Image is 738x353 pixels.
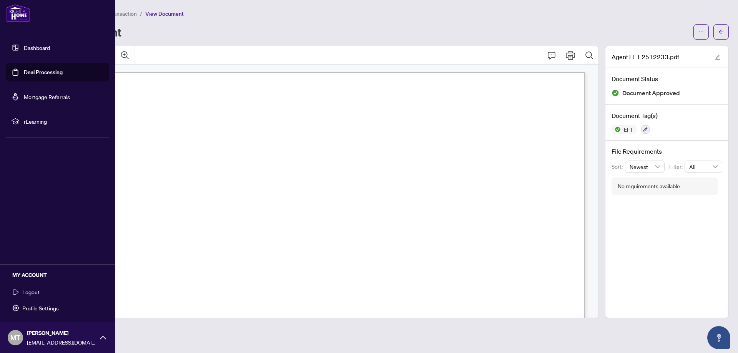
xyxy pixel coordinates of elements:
h4: Document Tag(s) [612,111,722,120]
button: Logout [6,285,109,298]
span: ellipsis [698,29,704,35]
span: MT [10,332,20,343]
span: Logout [22,286,40,298]
span: Newest [630,161,660,172]
span: edit [715,55,720,60]
span: [PERSON_NAME] [27,329,96,337]
span: EFT [621,127,637,132]
img: Document Status [612,89,619,97]
span: arrow-left [718,29,724,35]
img: logo [6,4,30,22]
span: Profile Settings [22,302,59,314]
span: Document Approved [622,88,680,98]
p: Filter: [669,162,685,171]
h4: File Requirements [612,147,722,156]
span: All [689,161,718,172]
p: Sort: [612,162,625,171]
li: / [140,9,142,18]
button: Open asap [707,326,730,349]
button: Profile Settings [6,302,109,315]
div: No requirements available [618,182,680,191]
span: Agent EFT 2512233.pdf [612,52,679,61]
span: View Transaction [96,10,137,17]
span: rLearning [24,117,104,126]
a: Dashboard [24,44,50,51]
img: Status Icon [612,125,621,134]
span: View Document [145,10,184,17]
h5: MY ACCOUNT [12,271,109,279]
span: [EMAIL_ADDRESS][DOMAIN_NAME] [27,338,96,346]
a: Mortgage Referrals [24,93,70,100]
a: Deal Processing [24,69,63,76]
h4: Document Status [612,74,722,83]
